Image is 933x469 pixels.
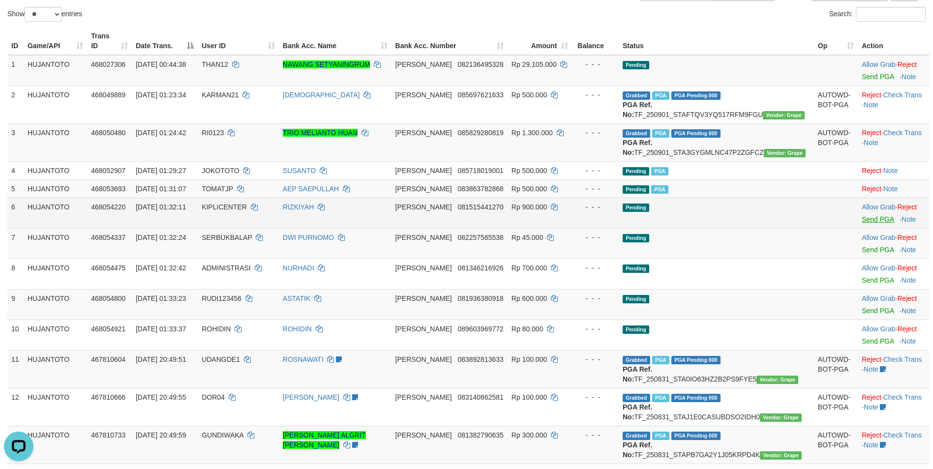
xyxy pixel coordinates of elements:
[858,179,929,198] td: ·
[858,55,929,86] td: ·
[858,320,929,350] td: ·
[202,60,228,68] span: THAN12
[883,167,898,175] a: Note
[814,426,858,464] td: AUTOWD-BOT-PGA
[623,234,649,242] span: Pending
[457,393,503,401] span: Copy 083140862581 to clipboard
[576,184,615,194] div: - - -
[651,185,668,194] span: PGA
[576,354,615,364] div: - - -
[623,61,649,69] span: Pending
[858,86,929,123] td: · ·
[395,167,452,175] span: [PERSON_NAME]
[512,185,547,193] span: Rp 500.000
[283,60,370,68] a: NAWANG SETYANINGRUM
[7,426,24,464] td: 13
[24,388,87,426] td: HUJANTOTO
[512,60,557,68] span: Rp 29.105.000
[7,350,24,388] td: 11
[395,234,452,241] span: [PERSON_NAME]
[883,393,922,401] a: Check Trans
[202,393,225,401] span: DOR04
[7,179,24,198] td: 5
[25,7,61,22] select: Showentries
[283,264,314,272] a: NURHADI
[7,7,82,22] label: Show entries
[883,129,922,137] a: Check Trans
[7,55,24,86] td: 1
[623,91,650,100] span: Grabbed
[512,167,547,175] span: Rp 500.000
[862,60,895,68] a: Allow Grab
[862,73,894,81] a: Send PGA
[576,202,615,212] div: - - -
[202,325,231,333] span: ROHIDIN
[862,203,895,211] a: Allow Grab
[623,432,650,440] span: Grabbed
[862,203,897,211] span: ·
[864,139,878,147] a: Note
[24,350,87,388] td: HUJANTOTO
[619,27,814,55] th: Status
[136,203,186,211] span: [DATE] 01:32:11
[136,393,186,401] span: [DATE] 20:49:55
[862,234,897,241] span: ·
[4,4,33,33] button: Open LiveChat chat widget
[862,264,897,272] span: ·
[897,234,917,241] a: Reject
[7,86,24,123] td: 2
[7,320,24,350] td: 10
[395,91,452,99] span: [PERSON_NAME]
[7,388,24,426] td: 12
[576,233,615,242] div: - - -
[623,204,649,212] span: Pending
[283,129,358,137] a: TRIO MELIANTO HUAN
[7,228,24,259] td: 7
[202,431,243,439] span: GUNDIWAKA
[623,441,652,459] b: PGA Ref. No:
[395,294,452,302] span: [PERSON_NAME]
[136,355,186,363] span: [DATE] 20:49:51
[576,293,615,303] div: - - -
[902,337,916,345] a: Note
[862,325,895,333] a: Allow Grab
[395,129,452,137] span: [PERSON_NAME]
[623,325,649,334] span: Pending
[7,161,24,179] td: 4
[858,228,929,259] td: ·
[858,388,929,426] td: · ·
[902,73,916,81] a: Note
[902,276,916,284] a: Note
[512,294,547,302] span: Rp 600.000
[512,325,543,333] span: Rp 80.000
[457,91,503,99] span: Copy 085697621633 to clipboard
[623,365,652,383] b: PGA Ref. No:
[862,393,881,401] a: Reject
[24,426,87,464] td: HUJANTOTO
[862,355,881,363] a: Reject
[395,264,452,272] span: [PERSON_NAME]
[862,294,897,302] span: ·
[283,294,310,302] a: ASTATIK
[862,264,895,272] a: Allow Grab
[862,129,881,137] a: Reject
[136,431,186,439] span: [DATE] 20:49:59
[136,91,186,99] span: [DATE] 01:23:34
[457,355,503,363] span: Copy 083892813633 to clipboard
[202,129,224,137] span: RI0123
[902,246,916,254] a: Note
[7,259,24,289] td: 8
[883,185,898,193] a: Note
[576,430,615,440] div: - - -
[202,234,252,241] span: SERBUKBALAP
[760,413,802,422] span: Vendor URL: https://settle31.1velocity.biz
[7,123,24,161] td: 3
[862,246,894,254] a: Send PGA
[623,101,652,118] b: PGA Ref. No:
[902,307,916,315] a: Note
[202,203,247,211] span: KIPLICENTER
[136,294,186,302] span: [DATE] 01:33:23
[91,355,125,363] span: 467810604
[91,185,125,193] span: 468053693
[858,27,929,55] th: Action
